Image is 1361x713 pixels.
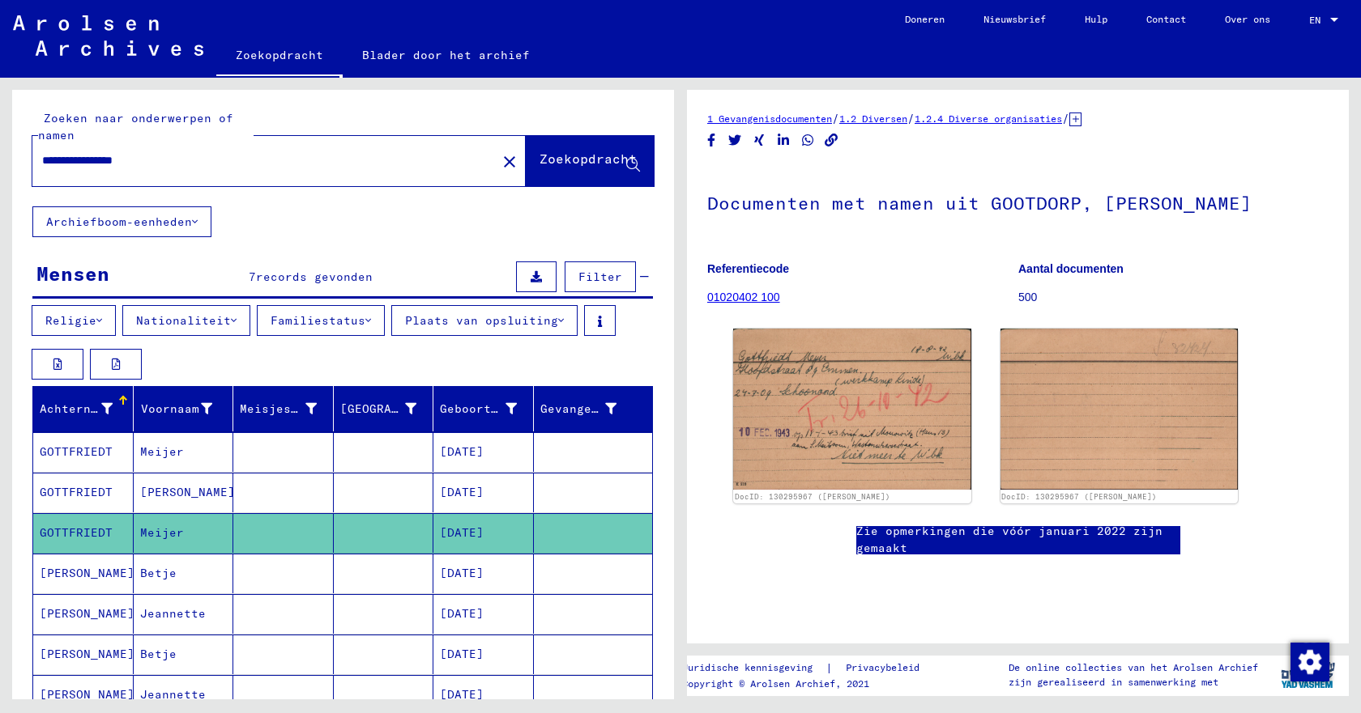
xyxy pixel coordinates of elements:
button: Plaats van opsluiting [391,305,578,336]
button: Familiestatus [257,305,385,336]
font: Zoekopdracht [236,48,323,62]
font: 7 [249,269,256,284]
div: Wijzigingstoestemming [1290,642,1329,681]
font: / [832,111,839,125]
mat-header-cell: Geboortedatum [433,386,534,431]
font: Betje [140,647,177,661]
font: Filter [578,269,622,284]
font: [DATE] [440,566,484,580]
button: Archiefboom-eenheden [32,206,211,237]
font: Privacybeleid [846,661,919,673]
font: [PERSON_NAME] [40,687,134,702]
font: Zie opmerkingen die vóór januari 2022 zijn gemaakt [856,524,1163,555]
font: Documenten met namen uit GOOTDORP, [PERSON_NAME] [707,192,1252,214]
font: Zoeken naar onderwerpen of namen [38,111,233,142]
font: [DATE] [440,647,484,661]
img: Arolsen_neg.svg [13,15,203,56]
a: Zie opmerkingen die vóór januari 2022 zijn gemaakt [856,523,1180,557]
font: Copyright © Arolsen Archief, 2021 [682,677,869,690]
font: Voornaam [141,401,199,416]
button: Delen op Facebook [703,130,720,151]
font: Doneren [905,13,945,25]
div: [GEOGRAPHIC_DATA] [340,396,437,422]
a: Blader door het archief [343,36,549,74]
font: Plaats van opsluiting [405,313,558,328]
font: [PERSON_NAME] [40,606,134,621]
button: Religie [32,305,116,336]
button: Delen op LinkedIn [775,130,792,151]
button: Delen op Twitter [727,130,744,151]
a: 1 Gevangenisdocumenten [707,112,832,125]
font: / [1062,111,1069,125]
font: Meijer [140,444,184,459]
a: Juridische kennisgeving [682,660,826,677]
font: Referentiecode [707,262,789,275]
font: Geboortedatum [440,401,535,416]
font: 500 [1018,291,1037,303]
div: Meisjesnaam [240,396,337,422]
font: zijn gerealiseerd in samenwerking met [1009,676,1218,688]
font: Jeannette [140,606,206,621]
div: Geboortedatum [440,396,537,422]
font: Gevangene # [540,401,621,416]
font: Nationaliteit [136,313,231,328]
mat-header-cell: Achternaam [33,386,134,431]
font: | [826,660,833,675]
font: [PERSON_NAME] [40,566,134,580]
a: Privacybeleid [833,660,939,677]
img: Wijzigingstoestemming [1291,643,1329,681]
font: Aantal documenten [1018,262,1124,275]
font: Archiefboom-eenheden [46,214,192,229]
button: Filter [565,261,636,292]
font: records gevonden [256,269,373,284]
div: Voornaam [140,396,233,422]
mat-header-cell: Gevangene # [534,386,653,431]
button: Nationaliteit [122,305,250,336]
font: Religie [45,313,96,328]
font: GOTTFRIEDT [40,525,113,540]
font: [DATE] [440,606,484,621]
img: yv_logo.png [1278,655,1338,695]
mat-header-cell: Meisjesnaam [233,386,334,431]
img: 002.jpg [1000,329,1239,490]
font: Over ons [1225,13,1270,25]
font: Meijer [140,525,184,540]
a: 01020402 100 [707,291,780,303]
button: Delen op WhatsApp [800,130,817,151]
font: Jeannette [140,687,206,702]
font: Mensen [36,261,109,286]
button: Duidelijk [493,145,526,177]
button: Link kopiëren [823,130,840,151]
img: 001.jpg [733,329,971,490]
a: DocID: 130295967 ([PERSON_NAME]) [735,492,890,501]
div: Gevangene # [540,396,638,422]
font: Hulp [1085,13,1107,25]
font: Nieuwsbrief [983,13,1046,25]
font: Blader door het archief [362,48,530,62]
font: Meisjesnaam [240,401,320,416]
font: Contact [1146,13,1186,25]
font: [DATE] [440,444,484,459]
font: / [907,111,915,125]
a: 1.2.4 Diverse organisaties [915,112,1062,125]
div: Achternaam [40,396,133,422]
font: Achternaam [40,401,113,416]
a: 1.2 Diversen [839,112,907,125]
font: EN [1309,14,1320,26]
a: DocID: 130295967 ([PERSON_NAME]) [1001,492,1157,501]
font: [GEOGRAPHIC_DATA] [340,401,464,416]
button: Zoekopdracht [526,136,654,186]
mat-icon: close [500,152,519,172]
font: [PERSON_NAME] [40,647,134,661]
font: [DATE] [440,687,484,702]
font: GOTTFRIEDT [40,485,113,499]
mat-header-cell: Voornaam [134,386,234,431]
font: Betje [140,566,177,580]
font: GOTTFRIEDT [40,444,113,459]
font: De online collecties van het Arolsen Archief [1009,661,1258,673]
